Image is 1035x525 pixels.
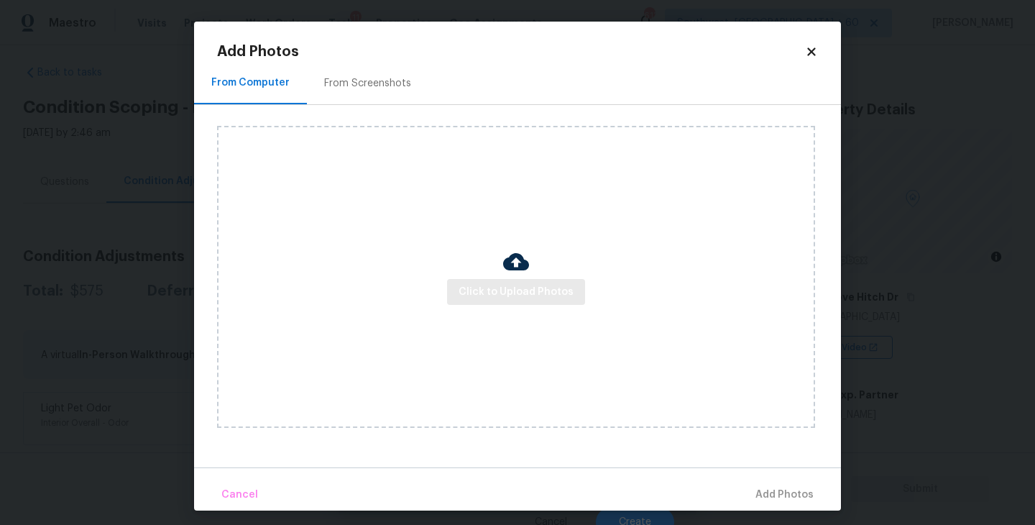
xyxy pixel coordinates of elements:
[324,76,411,91] div: From Screenshots
[211,76,290,90] div: From Computer
[459,283,574,301] span: Click to Upload Photos
[221,486,258,504] span: Cancel
[216,480,264,511] button: Cancel
[217,45,805,59] h2: Add Photos
[447,279,585,306] button: Click to Upload Photos
[503,249,529,275] img: Cloud Upload Icon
